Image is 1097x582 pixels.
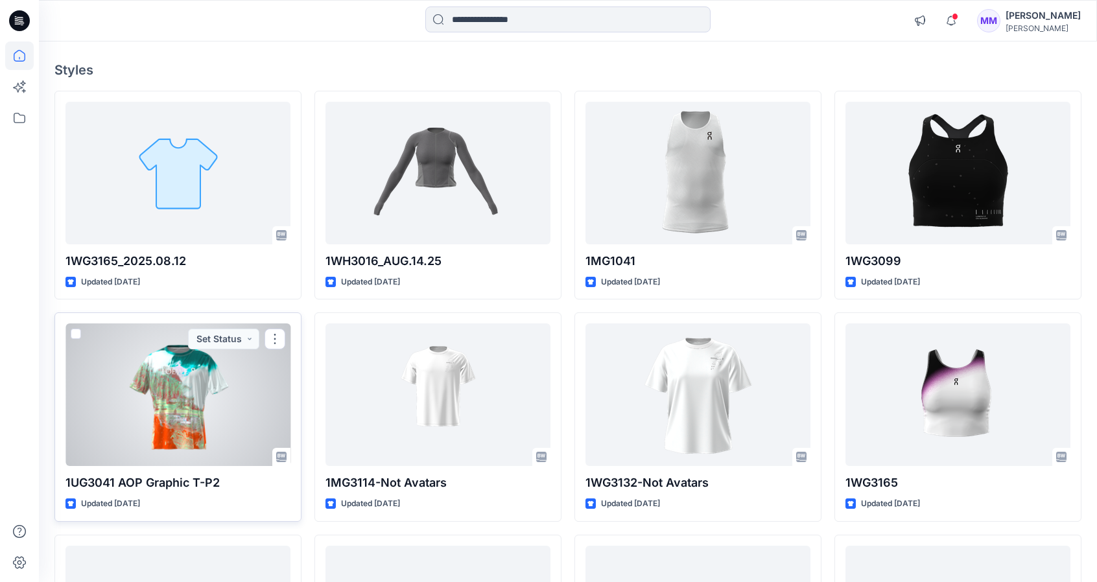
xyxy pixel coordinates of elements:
p: 1UG3041 AOP Graphic T-P2 [65,474,290,492]
p: Updated [DATE] [861,275,920,289]
a: 1WG3099 [845,102,1070,244]
div: [PERSON_NAME] [1006,8,1081,23]
p: Updated [DATE] [81,497,140,511]
a: 1MG3114-Not Avatars [325,323,550,466]
p: Updated [DATE] [601,275,660,289]
p: 1MG3114-Not Avatars [325,474,550,492]
p: 1WG3099 [845,252,1070,270]
div: MM [977,9,1000,32]
p: 1WG3165 [845,474,1070,492]
div: [PERSON_NAME] [1006,23,1081,33]
p: Updated [DATE] [861,497,920,511]
p: 1MG1041 [585,252,810,270]
a: 1WG3165_2025.08.12 [65,102,290,244]
a: 1WH3016_AUG.14.25 [325,102,550,244]
a: 1MG1041 [585,102,810,244]
h4: Styles [54,62,1081,78]
p: Updated [DATE] [601,497,660,511]
a: 1WG3165 [845,323,1070,466]
a: 1WG3132-Not Avatars [585,323,810,466]
p: 1WG3132-Not Avatars [585,474,810,492]
a: 1UG3041 AOP Graphic T-P2 [65,323,290,466]
p: 1WH3016_AUG.14.25 [325,252,550,270]
p: Updated [DATE] [81,275,140,289]
p: 1WG3165_2025.08.12 [65,252,290,270]
p: Updated [DATE] [341,275,400,289]
p: Updated [DATE] [341,497,400,511]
